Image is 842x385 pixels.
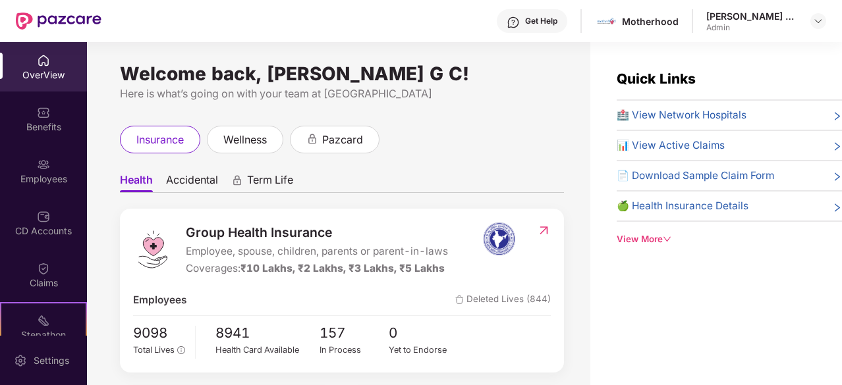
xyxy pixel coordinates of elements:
span: right [832,170,842,184]
div: animation [306,133,318,145]
span: insurance [136,132,184,148]
img: svg+xml;base64,PHN2ZyBpZD0iRHJvcGRvd24tMzJ4MzIiIHhtbG5zPSJodHRwOi8vd3d3LnczLm9yZy8yMDAwL3N2ZyIgd2... [813,16,824,26]
img: svg+xml;base64,PHN2ZyBpZD0iRW1wbG95ZWVzIiB4bWxucz0iaHR0cDovL3d3dy53My5vcmcvMjAwMC9zdmciIHdpZHRoPS... [37,158,50,171]
span: 9098 [133,322,185,344]
img: svg+xml;base64,PHN2ZyBpZD0iU2V0dGluZy0yMHgyMCIgeG1sbnM9Imh0dHA6Ly93d3cudzMub3JnLzIwMDAvc3ZnIiB3aW... [14,354,27,367]
span: 0 [389,322,459,344]
span: pazcard [322,132,363,148]
span: Health [120,173,153,192]
span: 8941 [215,322,320,344]
img: deleteIcon [455,295,464,304]
span: right [832,110,842,123]
span: down [663,235,671,244]
div: Welcome back, [PERSON_NAME] G C! [120,68,564,79]
img: svg+xml;base64,PHN2ZyBpZD0iQ0RfQWNjb3VudHMiIGRhdGEtbmFtZT0iQ0QgQWNjb3VudHMiIHhtbG5zPSJodHRwOi8vd3... [37,210,50,223]
span: 📄 Download Sample Claim Form [617,168,774,184]
div: Motherhood [622,15,679,28]
div: Get Help [525,16,557,26]
div: View More [617,232,842,246]
div: Health Card Available [215,344,320,357]
div: animation [231,174,243,186]
span: Total Lives [133,345,175,355]
img: svg+xml;base64,PHN2ZyBpZD0iSGVscC0zMngzMiIgeG1sbnM9Imh0dHA6Ly93d3cudzMub3JnLzIwMDAvc3ZnIiB3aWR0aD... [507,16,520,29]
img: insurerIcon [474,222,524,255]
span: right [832,201,842,214]
div: Here is what’s going on with your team at [GEOGRAPHIC_DATA] [120,86,564,102]
div: [PERSON_NAME] G C [706,10,799,22]
span: Deleted Lives (844) [455,292,551,308]
span: info-circle [177,346,184,353]
img: RedirectIcon [537,224,551,237]
img: svg+xml;base64,PHN2ZyBpZD0iSG9tZSIgeG1sbnM9Imh0dHA6Ly93d3cudzMub3JnLzIwMDAvc3ZnIiB3aWR0aD0iMjAiIG... [37,54,50,67]
span: 157 [320,322,389,344]
div: Admin [706,22,799,33]
span: Quick Links [617,70,696,87]
span: Employee, spouse, children, parents or parent-in-laws [186,244,448,259]
img: logo [133,230,173,269]
span: wellness [223,132,267,148]
img: svg+xml;base64,PHN2ZyB4bWxucz0iaHR0cDovL3d3dy53My5vcmcvMjAwMC9zdmciIHdpZHRoPSIyMSIgaGVpZ2h0PSIyMC... [37,314,50,327]
span: right [832,140,842,153]
span: ₹10 Lakhs, ₹2 Lakhs, ₹3 Lakhs, ₹5 Lakhs [240,262,445,274]
img: svg+xml;base64,PHN2ZyBpZD0iQmVuZWZpdHMiIHhtbG5zPSJodHRwOi8vd3d3LnczLm9yZy8yMDAwL3N2ZyIgd2lkdGg9Ij... [37,106,50,119]
div: In Process [320,344,389,357]
span: Group Health Insurance [186,222,448,242]
div: Coverages: [186,261,448,276]
span: Accidental [166,173,218,192]
div: Yet to Endorse [389,344,459,357]
div: Settings [30,354,73,367]
span: Term Life [247,173,293,192]
span: Employees [133,292,186,308]
span: 📊 View Active Claims [617,138,725,153]
img: New Pazcare Logo [16,13,101,30]
span: 🏥 View Network Hospitals [617,107,746,123]
div: Stepathon [1,328,86,342]
img: motherhood%20_%20logo.png [597,12,616,31]
img: svg+xml;base64,PHN2ZyBpZD0iQ2xhaW0iIHhtbG5zPSJodHRwOi8vd3d3LnczLm9yZy8yMDAwL3N2ZyIgd2lkdGg9IjIwIi... [37,262,50,275]
span: 🍏 Health Insurance Details [617,198,748,214]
